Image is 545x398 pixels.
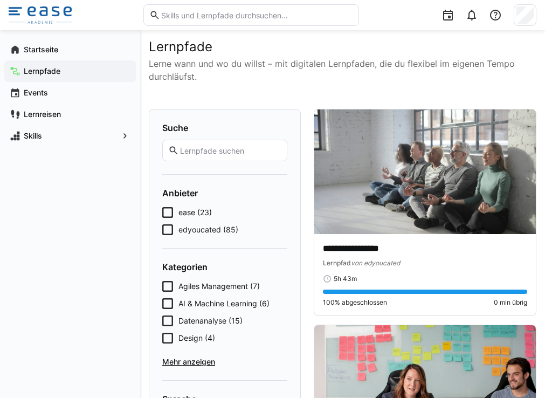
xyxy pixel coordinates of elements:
[178,224,238,235] span: edyoucated (85)
[149,57,536,83] p: Lerne wann und wo du willst – mit digitalen Lernpfaden, die du flexibel im eigenen Tempo durchläu...
[178,207,212,218] span: ease (23)
[323,259,351,267] span: Lernpfad
[162,122,287,133] h4: Suche
[162,356,287,367] span: Mehr anzeigen
[351,259,400,267] span: von edyoucated
[178,333,215,344] span: Design (4)
[162,262,287,272] h4: Kategorien
[334,275,357,283] span: 5h 43m
[162,188,287,198] h4: Anbieter
[178,298,270,309] span: AI & Machine Learning (6)
[314,109,536,234] img: image
[179,146,281,155] input: Lernpfade suchen
[178,281,260,292] span: Agiles Management (7)
[323,298,387,307] span: 100% abgeschlossen
[149,39,536,55] h2: Lernpfade
[178,315,243,326] span: Datenanalyse (15)
[494,298,527,307] span: 0 min übrig
[160,10,353,20] input: Skills und Lernpfade durchsuchen…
